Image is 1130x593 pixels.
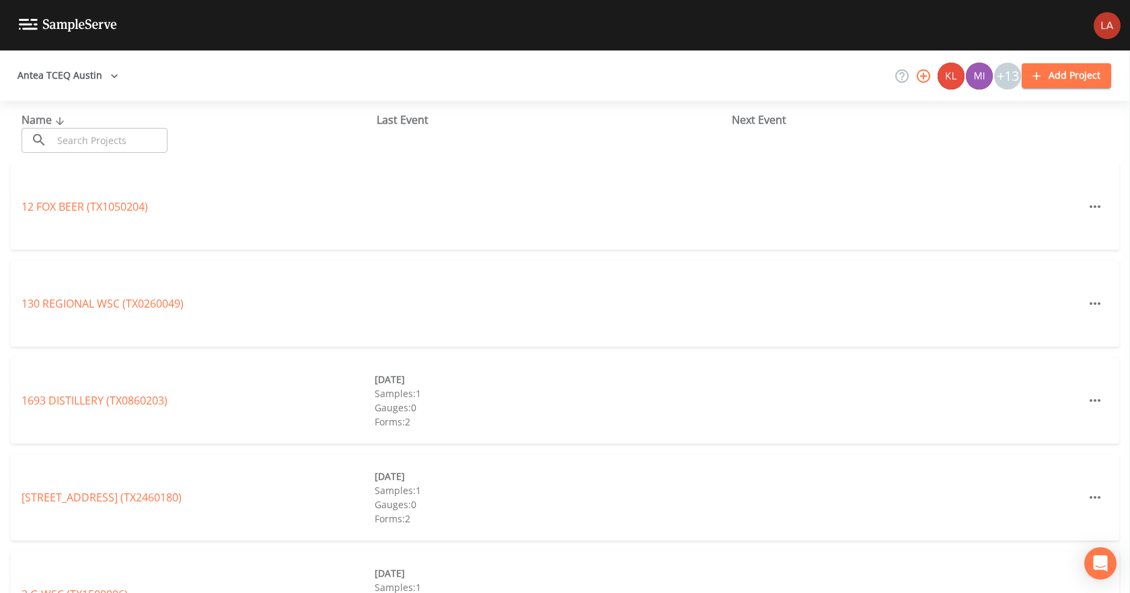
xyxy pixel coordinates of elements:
div: Gauges: 0 [375,400,728,415]
img: 9c4450d90d3b8045b2e5fa62e4f92659 [938,63,965,90]
div: Forms: 2 [375,415,728,429]
div: Open Intercom Messenger [1084,547,1117,580]
a: 1693 DISTILLERY (TX0860203) [22,393,167,408]
img: a1ea4ff7c53760f38bef77ef7c6649bf [966,63,993,90]
div: Miriaha Caddie [965,63,993,90]
span: Name [22,112,68,127]
div: +13 [994,63,1021,90]
div: Last Event [377,112,732,128]
a: 130 REGIONAL WSC (TX0260049) [22,296,184,311]
img: logo [19,19,117,32]
div: Forms: 2 [375,512,728,526]
button: Add Project [1022,63,1111,88]
div: Next Event [732,112,1087,128]
button: Antea TCEQ Austin [12,63,124,88]
div: [DATE] [375,566,728,580]
a: [STREET_ADDRESS] (TX2460180) [22,490,182,505]
div: [DATE] [375,469,728,483]
div: Gauges: 0 [375,497,728,512]
div: Samples: 1 [375,386,728,400]
div: [DATE] [375,372,728,386]
a: 12 FOX BEER (TX1050204) [22,199,148,214]
input: Search Projects [52,128,167,153]
img: cf6e799eed601856facf0d2563d1856d [1094,12,1121,39]
div: Samples: 1 [375,483,728,497]
div: Kler Teran [937,63,965,90]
